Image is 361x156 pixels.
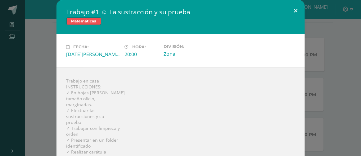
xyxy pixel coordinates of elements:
[125,51,159,58] div: 20:00
[74,45,89,49] span: Fecha:
[66,17,101,25] span: Matemáticas
[133,45,146,49] span: Hora:
[66,51,120,58] div: [DATE][PERSON_NAME]
[164,44,217,49] label: División:
[164,50,217,57] div: Zona
[66,7,295,16] h2: Trabajo #1 ☺ La sustracción y su prueba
